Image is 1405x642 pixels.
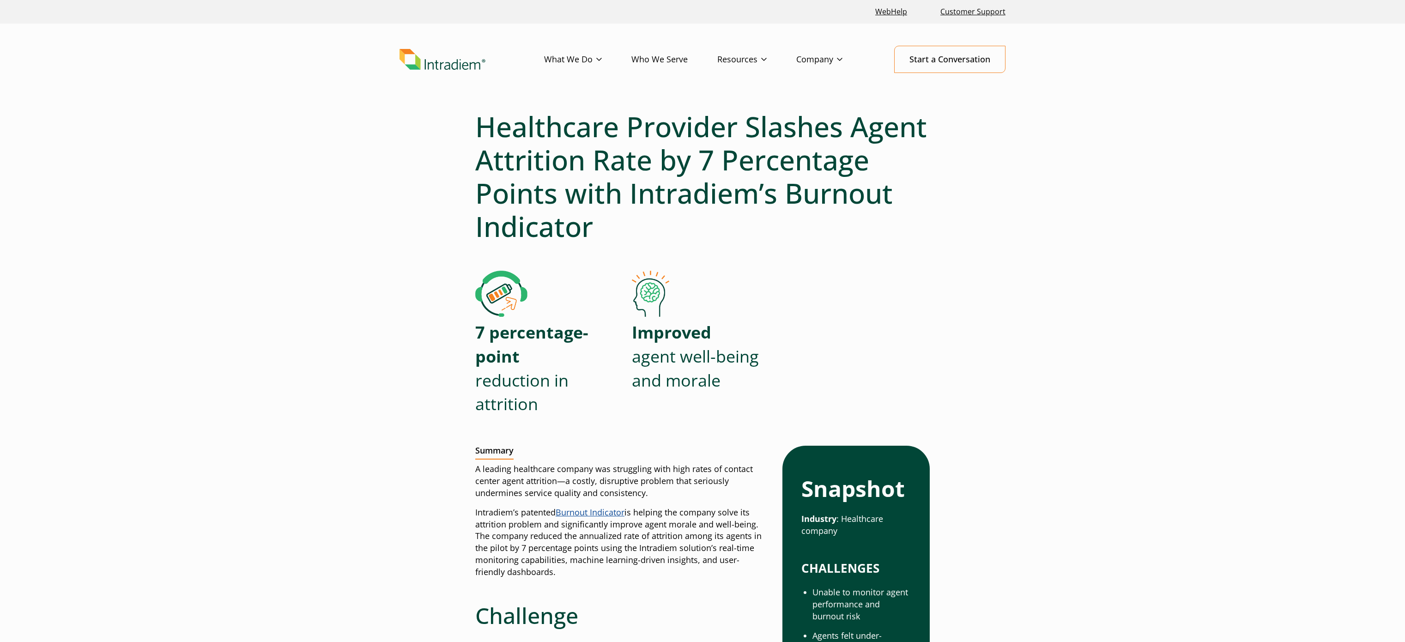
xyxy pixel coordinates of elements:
p: Intradiem’s patented is helping the company solve its attrition problem and significantly improve... [475,507,768,578]
p: agent well-being and morale [632,321,759,392]
strong: 7 percentage-point [475,321,588,368]
li: Unable to monitor agent performance and burnout risk [812,587,911,623]
h1: Healthcare Provider Slashes Agent Attrition Rate by 7 Percentage Points with Intradiem’s Burnout ... [475,110,930,243]
a: Burnout Indicator [556,507,624,518]
a: Customer Support [937,2,1009,22]
h2: Challenge [475,602,768,629]
a: Resources [717,46,796,73]
a: Who We Serve [631,46,717,73]
strong: Improved [632,321,711,344]
a: Link opens in a new window [872,2,911,22]
img: Intradiem [400,49,485,70]
strong: CHALLENGES [801,560,879,576]
h2: Summary [475,446,514,460]
strong: Industry [801,513,836,524]
a: Start a Conversation [894,46,1005,73]
p: reduction in attrition [475,321,617,416]
p: : Healthcare company [801,513,911,537]
p: A leading healthcare company was struggling with high rates of contact center agent attrition—a c... [475,463,768,499]
strong: Snapshot [801,473,905,503]
a: Link to homepage of Intradiem [400,49,544,70]
a: Company [796,46,872,73]
a: What We Do [544,46,631,73]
